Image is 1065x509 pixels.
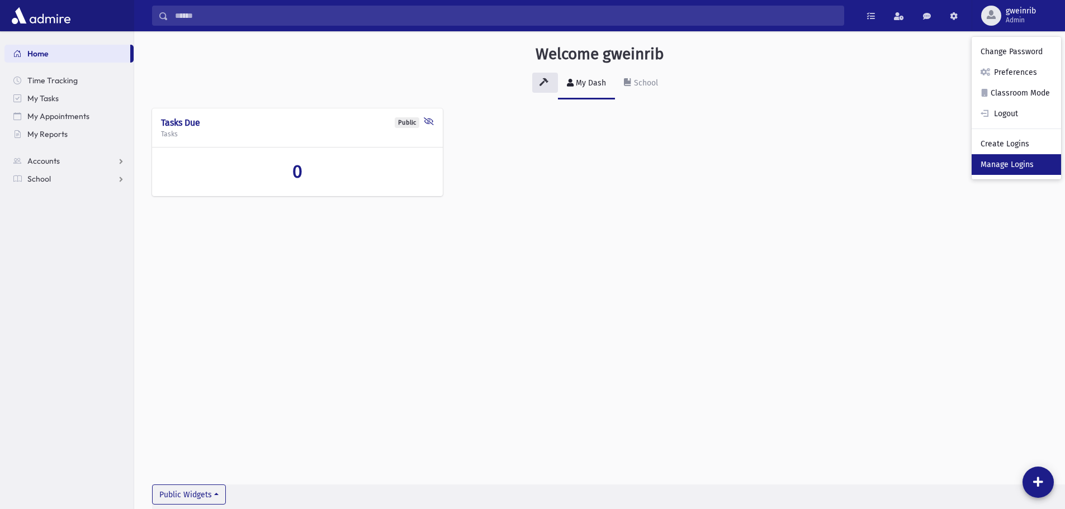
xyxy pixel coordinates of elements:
a: Preferences [972,62,1061,83]
button: Public Widgets [152,484,226,505]
a: Home [4,45,130,63]
a: School [4,170,134,188]
span: Home [27,49,49,59]
a: My Reports [4,125,134,143]
a: Create Logins [972,134,1061,154]
div: My Dash [574,78,606,88]
h3: Welcome gweinrib [536,45,664,64]
span: 0 [292,161,302,182]
a: Change Password [972,41,1061,62]
a: Logout [972,103,1061,124]
a: My Dash [558,68,615,99]
a: My Appointments [4,107,134,125]
span: My Appointments [27,111,89,121]
a: Accounts [4,152,134,170]
span: Accounts [27,156,60,166]
input: Search [168,6,844,26]
span: Admin [1006,16,1036,25]
a: Time Tracking [4,72,134,89]
span: gweinrib [1006,7,1036,16]
div: School [632,78,658,88]
a: 0 [161,161,434,182]
a: Manage Logins [972,154,1061,175]
span: School [27,174,51,184]
h4: Tasks Due [161,117,434,128]
div: Public [395,117,419,128]
a: School [615,68,667,99]
span: My Reports [27,129,68,139]
h5: Tasks [161,130,434,138]
img: AdmirePro [9,4,73,27]
a: My Tasks [4,89,134,107]
span: Time Tracking [27,75,78,85]
span: My Tasks [27,93,59,103]
a: Classroom Mode [972,83,1061,103]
